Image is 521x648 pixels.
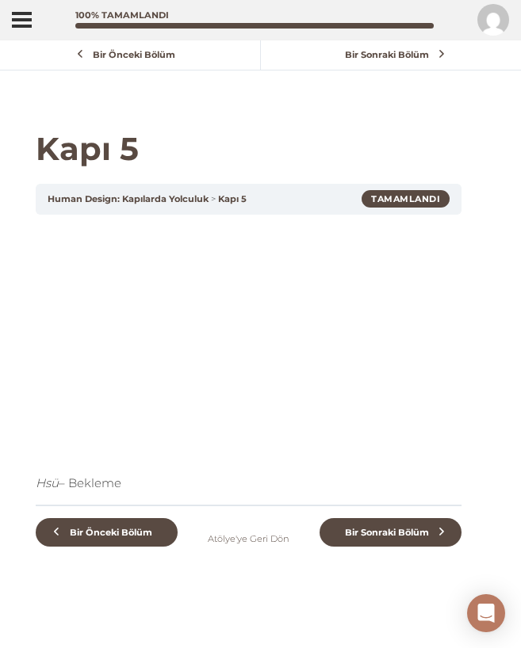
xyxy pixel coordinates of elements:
span: Bir Önceki Bölüm [60,527,161,538]
a: Human Design: Kapılarda Yolculuk [48,193,209,204]
a: Kapı 5 [218,193,247,204]
span: Bir Önceki Bölüm [84,49,185,60]
a: Bir Önceki Bölüm [24,40,236,70]
a: Bir Sonraki Bölüm [320,518,462,547]
span: Bir Sonraki Bölüm [336,49,439,60]
a: Atölye'ye Geri Dön [178,518,320,559]
p: – Bekleme [36,474,462,493]
span: Bir Sonraki Bölüm [335,527,438,538]
div: Open Intercom Messenger [467,594,505,632]
div: Tamamlandı [362,190,450,208]
a: Bir Önceki Bölüm [36,518,178,547]
h1: Kapı 5 [36,130,462,168]
em: Hsü [36,475,59,490]
div: 100% Tamamlandı [75,11,169,20]
a: Bir Sonraki Bölüm [285,40,498,70]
